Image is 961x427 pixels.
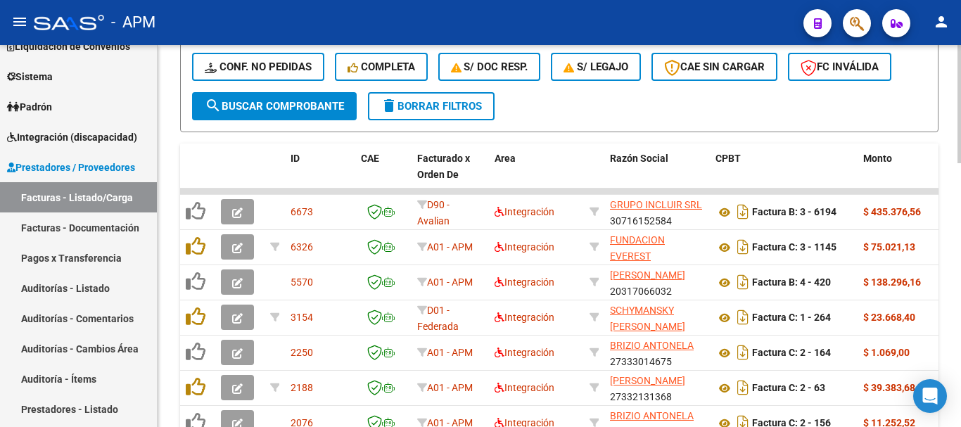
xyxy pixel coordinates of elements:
[451,60,528,73] span: S/ Doc Resp.
[610,199,702,210] span: GRUPO INCLUIR SRL
[610,269,685,281] span: [PERSON_NAME]
[368,92,495,120] button: Borrar Filtros
[495,382,554,393] span: Integración
[610,410,694,421] span: BRIZIO ANTONELA
[858,144,942,205] datatable-header-cell: Monto
[752,312,831,324] strong: Factura C: 1 - 264
[752,348,831,359] strong: Factura C: 2 - 164
[417,153,470,180] span: Facturado x Orden De
[11,13,28,30] mat-icon: menu
[355,144,412,205] datatable-header-cell: CAE
[734,271,752,293] i: Descargar documento
[495,206,554,217] span: Integración
[7,39,130,54] span: Liquidación de Convenios
[801,60,879,73] span: FC Inválida
[291,276,313,288] span: 5570
[610,267,704,297] div: 20317066032
[651,53,777,81] button: CAE SIN CARGAR
[863,206,921,217] strong: $ 435.376,56
[205,97,222,114] mat-icon: search
[610,373,704,402] div: 27332131368
[7,69,53,84] span: Sistema
[291,382,313,393] span: 2188
[495,312,554,323] span: Integración
[734,200,752,223] i: Descargar documento
[715,153,741,164] span: CPBT
[205,100,344,113] span: Buscar Comprobante
[489,144,584,205] datatable-header-cell: Area
[752,277,831,288] strong: Factura B: 4 - 420
[863,382,915,393] strong: $ 39.383,68
[192,53,324,81] button: Conf. no pedidas
[788,53,891,81] button: FC Inválida
[7,129,137,145] span: Integración (discapacidad)
[427,276,473,288] span: A01 - APM
[291,347,313,358] span: 2250
[335,53,428,81] button: Completa
[412,144,489,205] datatable-header-cell: Facturado x Orden De
[495,347,554,358] span: Integración
[192,92,357,120] button: Buscar Comprobante
[291,153,300,164] span: ID
[438,53,541,81] button: S/ Doc Resp.
[495,276,554,288] span: Integración
[361,153,379,164] span: CAE
[863,153,892,164] span: Monto
[7,160,135,175] span: Prestadores / Proveedores
[610,197,704,227] div: 30716152584
[933,13,950,30] mat-icon: person
[752,383,825,394] strong: Factura C: 2 - 63
[610,232,704,262] div: 33708388209
[863,241,915,253] strong: $ 75.021,13
[417,199,450,227] span: D90 - Avalian
[610,338,704,367] div: 27333014675
[285,144,355,205] datatable-header-cell: ID
[863,347,910,358] strong: $ 1.069,00
[752,242,836,253] strong: Factura C: 3 - 1145
[381,100,482,113] span: Borrar Filtros
[348,60,415,73] span: Completa
[495,153,516,164] span: Area
[427,382,473,393] span: A01 - APM
[610,340,694,351] span: BRIZIO ANTONELA
[734,376,752,399] i: Descargar documento
[610,305,685,332] span: SCHYMANSKY [PERSON_NAME]
[664,60,765,73] span: CAE SIN CARGAR
[205,60,312,73] span: Conf. no pedidas
[610,302,704,332] div: 27363804409
[291,241,313,253] span: 6326
[417,305,459,332] span: D01 - Federada
[427,347,473,358] span: A01 - APM
[734,306,752,329] i: Descargar documento
[291,206,313,217] span: 6673
[710,144,858,205] datatable-header-cell: CPBT
[734,236,752,258] i: Descargar documento
[913,379,947,413] div: Open Intercom Messenger
[734,341,752,364] i: Descargar documento
[291,312,313,323] span: 3154
[427,241,473,253] span: A01 - APM
[863,276,921,288] strong: $ 138.296,16
[111,7,155,38] span: - APM
[752,207,836,218] strong: Factura B: 3 - 6194
[551,53,641,81] button: S/ legajo
[495,241,554,253] span: Integración
[564,60,628,73] span: S/ legajo
[610,234,665,262] span: FUNDACION EVEREST
[610,375,685,386] span: [PERSON_NAME]
[381,97,397,114] mat-icon: delete
[610,153,668,164] span: Razón Social
[863,312,915,323] strong: $ 23.668,40
[604,144,710,205] datatable-header-cell: Razón Social
[7,99,52,115] span: Padrón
